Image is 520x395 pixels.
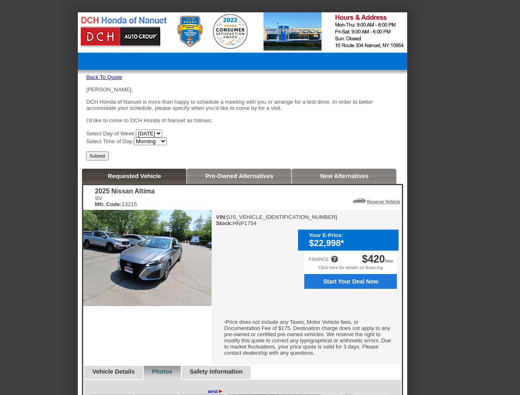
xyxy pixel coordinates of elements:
div: /mo [362,253,393,265]
a: Photos [152,368,173,375]
div: $22,998* [309,238,394,249]
input: Submit [86,151,109,160]
div: SV 13215 [95,195,154,207]
a: Pre-Owned Alternatives [205,173,273,179]
font: Price does not include any Taxes, Motor Vehicle fees, or Documentation Fee of $175. Destination c... [224,319,391,356]
span: $420 [362,253,385,265]
div: Click here for details on financing [304,265,397,274]
a: Vehicle Details [92,368,135,375]
a: Reserve Vehicle [367,199,400,204]
div: [US_VEHICLE_IDENTIFICATION_NUMBER] HNP1754 [216,214,337,226]
a: next► [208,388,224,395]
div: 2025 Nissan Altima [95,188,154,195]
span: Start Your Deal Now [309,278,393,285]
b: VIN: [216,214,227,220]
b: Stock: [216,220,233,226]
div: Your E-Price: [309,232,394,238]
img: Icon_ReserveVehicleCar.png [353,198,366,203]
a: New Alternatives [320,173,369,179]
div: FINANCE [309,257,329,262]
a: Back To Quote [86,74,122,80]
a: Safety Information [190,368,243,375]
span: ► [218,388,223,394]
img: 2025 Nissan Altima [83,210,212,306]
a: Requested Vehicle [108,173,161,179]
b: Mfr. Code: [95,201,121,207]
div: [PERSON_NAME], DCH Honda of Nanuet is more than happy to schedule a meeting with you or arrange f... [86,86,399,145]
